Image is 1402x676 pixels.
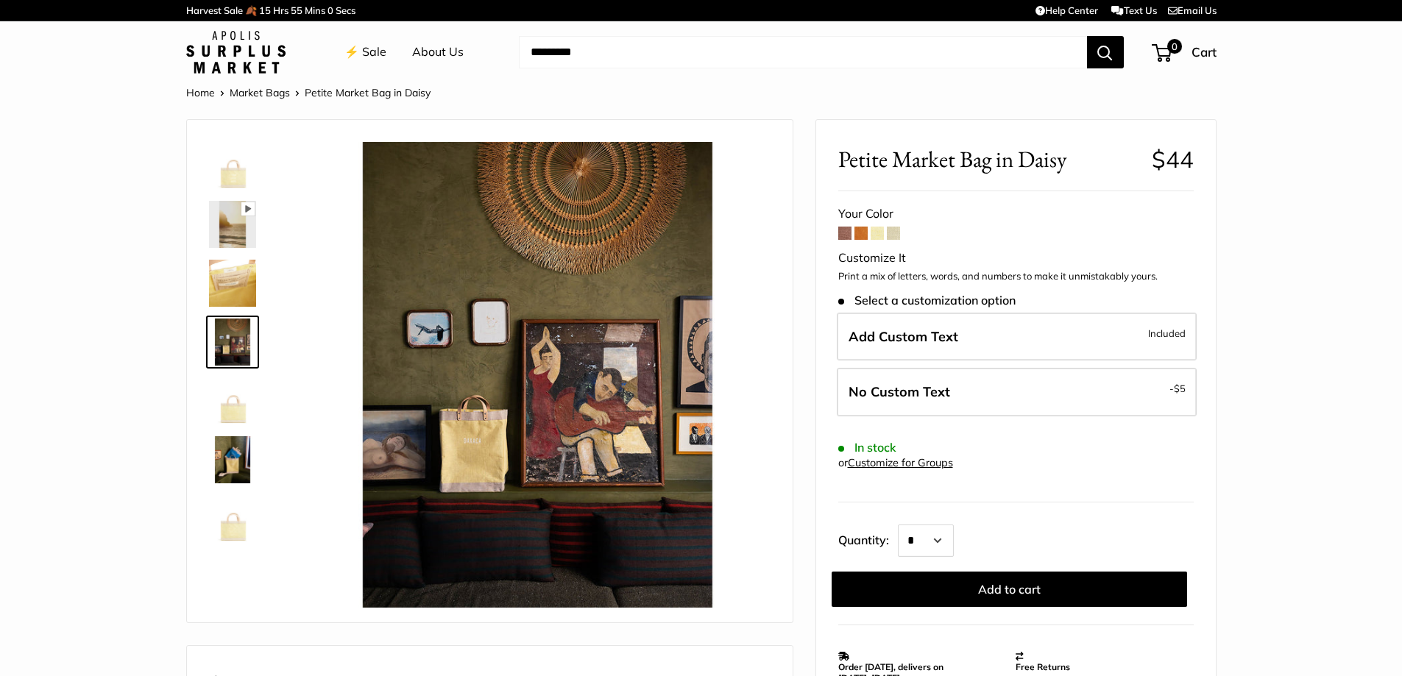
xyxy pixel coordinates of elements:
a: ⚡️ Sale [344,41,386,63]
div: Your Color [838,203,1194,225]
span: Cart [1192,44,1217,60]
a: Text Us [1111,4,1156,16]
a: Petite Market Bag in Daisy [206,316,259,369]
span: Select a customization option [838,293,1016,307]
span: Petite Market Bag in Daisy [305,86,431,99]
input: Search... [519,36,1087,68]
span: $44 [1152,145,1194,174]
span: Secs [336,4,355,16]
img: Petite Market Bag in Daisy [209,260,256,307]
label: Leave Blank [837,368,1197,416]
span: 0 [328,4,333,16]
a: Customize for Groups [848,456,953,469]
strong: Free Returns [1016,661,1070,672]
img: Petite Market Bag in Daisy [209,495,256,542]
div: or [838,453,953,473]
img: Petite Market Bag in Daisy [305,142,771,608]
span: 55 [291,4,302,16]
span: 0 [1166,39,1181,54]
img: Apolis: Surplus Market [186,31,286,74]
a: Petite Market Bag in Daisy [206,433,259,486]
span: In stock [838,441,896,455]
a: Petite Market Bag in Daisy [206,139,259,192]
img: Petite Market Bag in Daisy [209,142,256,189]
a: Petite Market Bag in Daisy [206,374,259,427]
a: Home [186,86,215,99]
img: Petite Market Bag in Daisy [209,436,256,483]
img: Petite Market Bag in Daisy [209,201,256,248]
span: Hrs [273,4,288,16]
button: Search [1087,36,1124,68]
label: Quantity: [838,520,898,557]
span: Mins [305,4,325,16]
label: Add Custom Text [837,313,1197,361]
span: - [1169,380,1186,397]
span: Petite Market Bag in Daisy [838,146,1141,173]
button: Add to cart [832,572,1187,607]
span: Add Custom Text [849,328,958,345]
span: 15 [259,4,271,16]
a: Petite Market Bag in Daisy [206,198,259,251]
a: Help Center [1035,4,1098,16]
img: Petite Market Bag in Daisy [209,319,256,366]
a: Market Bags [230,86,290,99]
a: Email Us [1168,4,1217,16]
span: Included [1148,324,1186,342]
a: About Us [412,41,464,63]
p: Print a mix of letters, words, and numbers to make it unmistakably yours. [838,269,1194,284]
a: Petite Market Bag in Daisy [206,492,259,545]
span: $5 [1174,383,1186,394]
a: Petite Market Bag in Daisy [206,257,259,310]
div: Customize It [838,247,1194,269]
a: 0 Cart [1153,40,1217,64]
span: No Custom Text [849,383,950,400]
nav: Breadcrumb [186,83,431,102]
img: Petite Market Bag in Daisy [209,377,256,424]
